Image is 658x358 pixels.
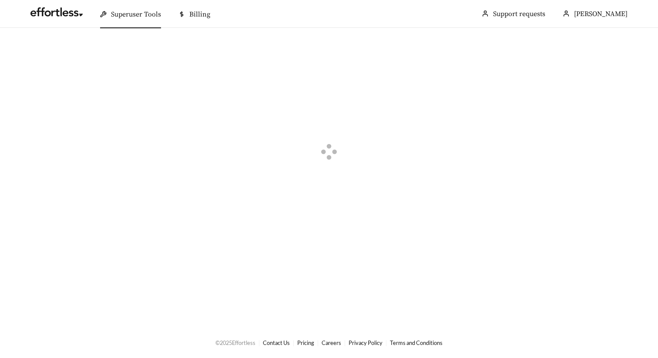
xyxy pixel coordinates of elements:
[349,339,383,346] a: Privacy Policy
[297,339,314,346] a: Pricing
[215,339,255,346] span: © 2025 Effortless
[574,10,628,18] span: [PERSON_NAME]
[263,339,290,346] a: Contact Us
[322,339,341,346] a: Careers
[189,10,210,19] span: Billing
[390,339,443,346] a: Terms and Conditions
[111,10,161,19] span: Superuser Tools
[493,10,545,18] a: Support requests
